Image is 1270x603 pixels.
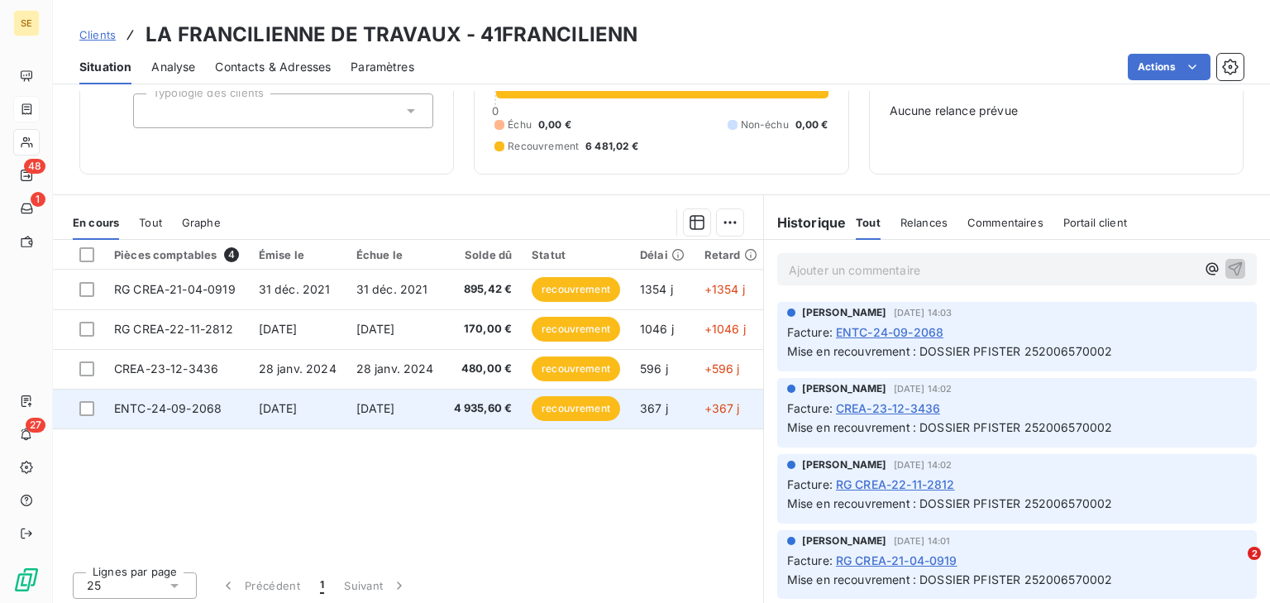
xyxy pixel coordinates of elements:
span: RG CREA-21-04-0919 [114,282,236,296]
button: Suivant [334,568,418,603]
div: Statut [532,248,620,261]
span: 480,00 € [454,361,513,377]
input: Ajouter une valeur [147,103,160,118]
span: 28 janv. 2024 [259,361,337,376]
span: 27 [26,418,45,433]
span: [PERSON_NAME] [802,305,887,320]
span: 1046 j [640,322,674,336]
button: 1 [310,568,334,603]
div: Émise le [259,248,337,261]
span: 170,00 € [454,321,513,337]
span: 2 [1248,547,1261,560]
span: 48 [24,159,45,174]
span: [DATE] [259,322,298,336]
h3: LA FRANCILIENNE DE TRAVAUX - 41FRANCILIENN [146,20,637,50]
span: [DATE] [259,401,298,415]
span: 895,42 € [454,281,513,298]
a: Clients [79,26,116,43]
span: [DATE] 14:01 [894,536,951,546]
button: Actions [1128,54,1210,80]
span: CREA-23-12-3436 [836,400,940,417]
span: Mise en recouvrement : DOSSIER PFISTER 252006570002 [787,344,1113,358]
span: Facture : [787,552,833,569]
iframe: Intercom live chat [1214,547,1253,586]
span: 1 [320,577,324,594]
span: Relances [900,216,948,229]
span: recouvrement [532,396,620,421]
span: 6 481,02 € [585,139,639,154]
span: [DATE] 14:03 [894,308,952,318]
div: Pièces comptables [114,247,239,262]
span: Facture : [787,476,833,493]
span: +1354 j [704,282,745,296]
div: Délai [640,248,685,261]
img: Logo LeanPay [13,567,40,593]
span: Mise en recouvrement : DOSSIER PFISTER 252006570002 [787,572,1113,586]
span: Tout [856,216,881,229]
span: Graphe [182,216,221,229]
span: [DATE] [356,401,395,415]
span: 25 [87,577,101,594]
span: RG CREA-22-11-2812 [836,476,955,493]
span: Situation [79,59,131,75]
span: RG CREA-21-04-0919 [836,552,957,569]
span: [DATE] 14:02 [894,460,952,470]
span: +1046 j [704,322,746,336]
span: Portail client [1063,216,1127,229]
span: 596 j [640,361,668,376]
span: ENTC-24-09-2068 [114,401,222,415]
span: Aucune relance prévue [890,103,1223,119]
div: SE [13,10,40,36]
span: [PERSON_NAME] [802,534,887,548]
div: Échue le [356,248,434,261]
span: Mise en recouvrement : DOSSIER PFISTER 252006570002 [787,496,1113,510]
span: Contacts & Adresses [215,59,331,75]
span: CREA-23-12-3436 [114,361,218,376]
div: Solde dû [454,248,513,261]
span: Facture : [787,400,833,417]
div: Retard [704,248,757,261]
span: 31 déc. 2021 [356,282,428,296]
span: 0,00 € [538,117,571,132]
span: Analyse [151,59,195,75]
span: RG CREA-22-11-2812 [114,322,233,336]
span: recouvrement [532,357,620,381]
span: [DATE] [356,322,395,336]
span: 28 janv. 2024 [356,361,434,376]
span: 4 [224,247,239,262]
span: 4 935,60 € [454,400,513,417]
span: Non-échu [741,117,789,132]
span: Tout [139,216,162,229]
span: Échu [508,117,532,132]
span: 31 déc. 2021 [259,282,331,296]
span: 367 j [640,401,668,415]
span: ENTC-24-09-2068 [836,323,943,341]
span: +367 j [704,401,740,415]
button: Précédent [210,568,310,603]
span: [PERSON_NAME] [802,457,887,472]
span: 0,00 € [795,117,828,132]
span: Mise en recouvrement : DOSSIER PFISTER 252006570002 [787,420,1113,434]
span: recouvrement [532,317,620,342]
span: 1 [31,192,45,207]
span: 1354 j [640,282,673,296]
span: recouvrement [532,277,620,302]
span: En cours [73,216,119,229]
span: Facture : [787,323,833,341]
span: [PERSON_NAME] [802,381,887,396]
span: Commentaires [967,216,1043,229]
span: [DATE] 14:02 [894,384,952,394]
span: Clients [79,28,116,41]
span: Paramètres [351,59,414,75]
span: +596 j [704,361,740,376]
h6: Historique [764,213,847,232]
span: 0 [492,104,499,117]
span: Recouvrement [508,139,579,154]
